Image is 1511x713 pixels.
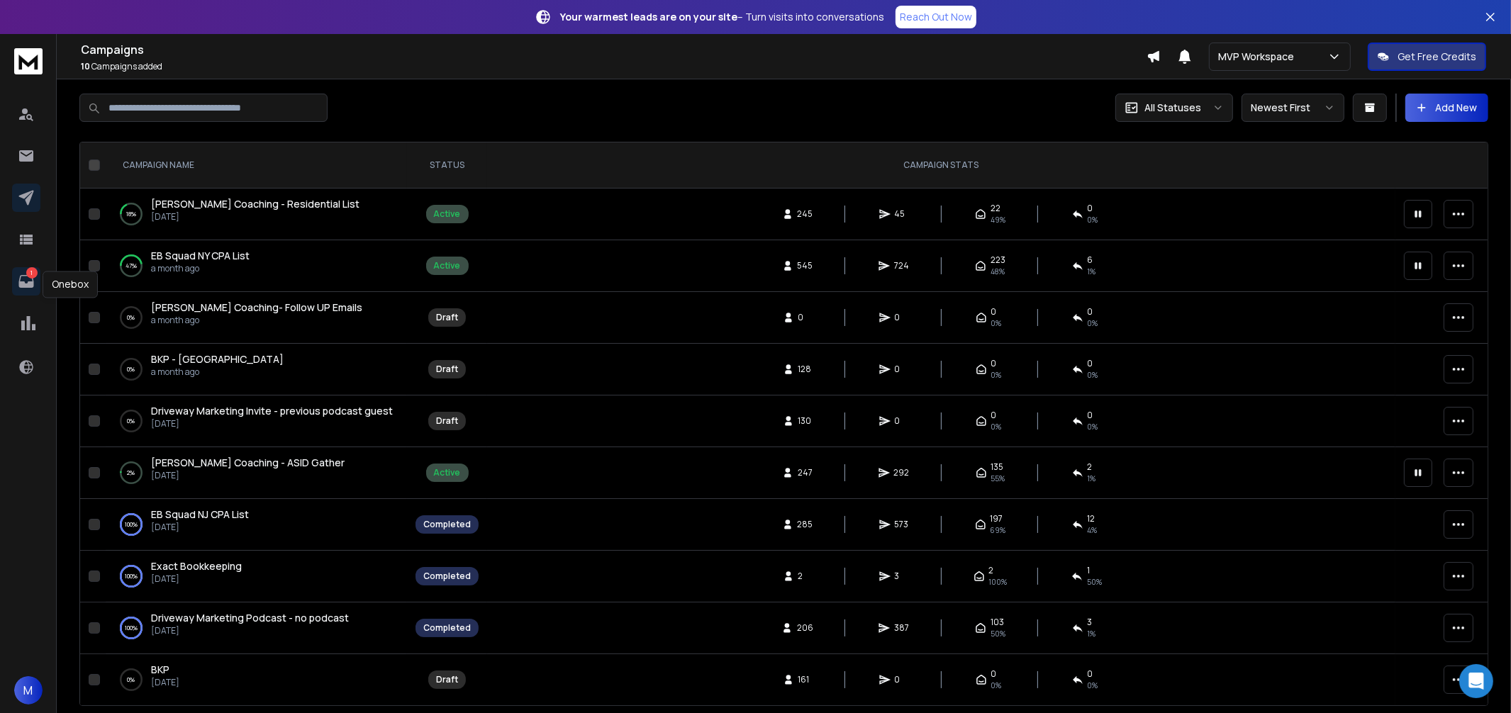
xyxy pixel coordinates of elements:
[991,318,1002,329] span: 0%
[991,513,1003,524] span: 197
[106,344,407,395] td: 0%BKP - [GEOGRAPHIC_DATA]a month ago
[106,240,407,292] td: 47%EB Squad NY CPA Lista month ago
[991,421,1002,432] span: 0%
[991,617,1004,628] span: 103
[81,41,1147,58] h1: Campaigns
[1242,94,1344,122] button: Newest First
[151,456,345,469] span: [PERSON_NAME] Coaching - ASID Gather
[14,48,43,74] img: logo
[1088,617,1093,628] span: 3
[1088,680,1098,691] span: 0%
[106,551,407,602] td: 100%Exact Bookkeeping[DATE]
[894,467,910,478] span: 292
[423,622,471,634] div: Completed
[151,559,242,573] a: Exact Bookkeeping
[1088,214,1098,225] span: 0 %
[991,203,1000,214] span: 22
[81,60,90,72] span: 10
[991,306,997,318] span: 0
[151,522,249,533] p: [DATE]
[1405,94,1488,122] button: Add New
[1218,50,1300,64] p: MVP Workspace
[798,571,813,582] span: 2
[151,263,250,274] p: a month ago
[125,569,138,583] p: 100 %
[151,404,393,418] a: Driveway Marketing Invite - previous podcast guest
[151,456,345,470] a: [PERSON_NAME] Coaching - ASID Gather
[14,676,43,704] button: M
[1398,50,1476,64] p: Get Free Credits
[1088,421,1098,432] span: 0%
[991,680,1002,691] span: 0%
[436,364,458,375] div: Draft
[128,362,135,376] p: 0 %
[1088,266,1096,277] span: 1 %
[1459,664,1493,698] div: Open Intercom Messenger
[1088,473,1096,484] span: 1 %
[1088,358,1093,369] span: 0
[989,576,1008,588] span: 100 %
[106,292,407,344] td: 0%[PERSON_NAME] Coaching- Follow UP Emailsa month ago
[126,259,137,273] p: 47 %
[43,271,98,298] div: Onebox
[151,663,169,676] span: BKP
[1144,101,1201,115] p: All Statuses
[151,611,349,625] a: Driveway Marketing Podcast - no podcast
[991,524,1006,536] span: 69 %
[151,663,169,677] a: BKP
[895,364,909,375] span: 0
[798,260,813,271] span: 545
[1088,513,1095,524] span: 12
[12,267,40,296] a: 1
[125,517,138,532] p: 100 %
[1088,668,1093,680] span: 0
[106,602,407,654] td: 100%Driveway Marketing Podcast - no podcast[DATE]
[895,312,909,323] span: 0
[81,61,1147,72] p: Campaigns added
[1088,254,1093,266] span: 6
[151,625,349,636] p: [DATE]
[560,10,884,24] p: – Turn visits into conversations
[151,249,250,263] a: EB Squad NY CPA List
[991,668,997,680] span: 0
[798,312,813,323] span: 0
[991,461,1004,473] span: 135
[434,467,461,478] div: Active
[1088,203,1093,214] span: 0
[991,214,1005,225] span: 49 %
[895,415,909,427] span: 0
[798,208,813,220] span: 245
[106,142,407,189] th: CAMPAIGN NAME
[798,519,813,530] span: 285
[895,208,909,220] span: 45
[1088,461,1093,473] span: 2
[106,499,407,551] td: 100%EB Squad NJ CPA List[DATE]
[151,677,179,688] p: [DATE]
[1088,318,1098,329] span: 0%
[151,352,284,366] a: BKP - [GEOGRAPHIC_DATA]
[436,415,458,427] div: Draft
[151,573,242,585] p: [DATE]
[434,208,461,220] div: Active
[989,565,994,576] span: 2
[106,189,407,240] td: 18%[PERSON_NAME] Coaching - Residential List[DATE]
[1088,628,1096,639] span: 1 %
[991,410,997,421] span: 0
[896,6,976,28] a: Reach Out Now
[436,312,458,323] div: Draft
[106,395,407,447] td: 0%Driveway Marketing Invite - previous podcast guest[DATE]
[151,507,249,521] span: EB Squad NJ CPA List
[151,559,242,573] span: Exact Bookkeeping
[151,352,284,366] span: BKP - [GEOGRAPHIC_DATA]
[151,366,284,378] p: a month ago
[128,673,135,687] p: 0 %
[1087,565,1090,576] span: 1
[1368,43,1486,71] button: Get Free Credits
[894,260,909,271] span: 724
[26,267,38,279] p: 1
[797,622,813,634] span: 206
[151,249,250,262] span: EB Squad NY CPA List
[423,519,471,530] div: Completed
